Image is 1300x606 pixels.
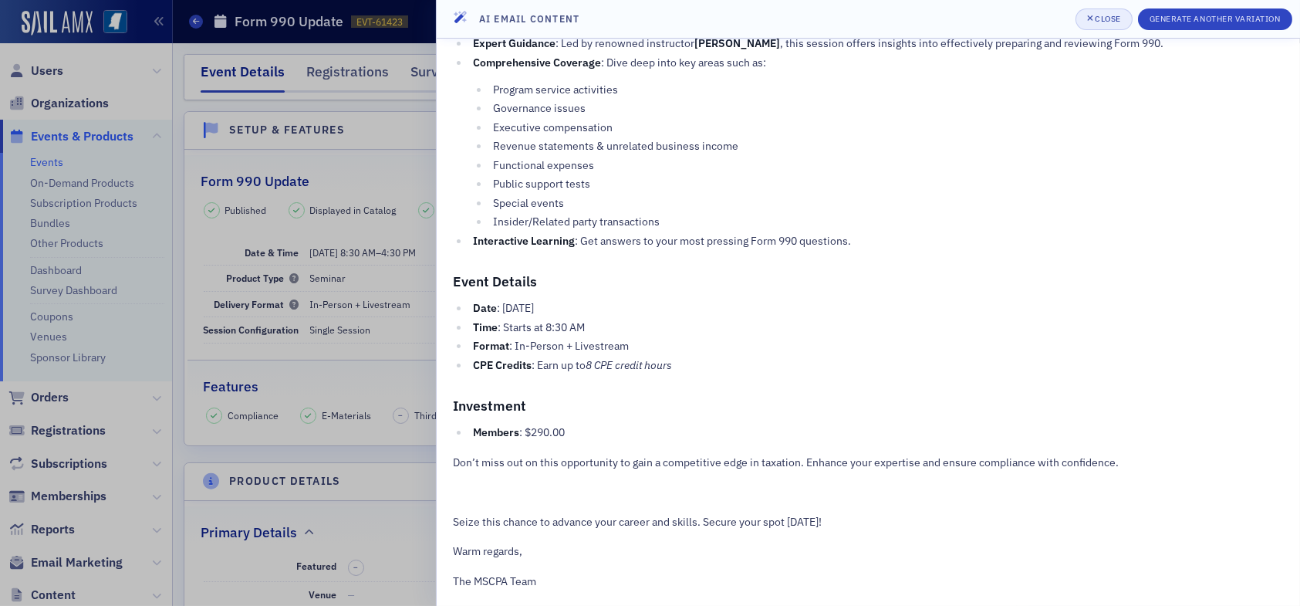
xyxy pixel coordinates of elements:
li: Functional expenses [489,157,1284,174]
p: Seize this chance to advance your career and skills. Secure your spot [DATE]! [453,514,1284,530]
li: Executive compensation [489,120,1284,136]
div: Close [1095,15,1121,23]
p: : Get answers to your most pressing Form 990 questions. [473,233,1284,249]
strong: Interactive Learning [473,234,575,248]
button: Close [1075,8,1133,30]
strong: Format [473,339,509,353]
li: Program service activities [489,82,1284,98]
h4: AI Email Content [479,12,580,25]
strong: Members [473,425,519,439]
h3: Investment [453,395,1284,417]
p: Don’t miss out on this opportunity to gain a competitive edge in taxation. Enhance your expertise... [453,455,1284,471]
li: : Starts at 8:30 AM [469,320,1284,336]
h3: Event Details [453,271,1284,293]
strong: Date [473,301,497,315]
p: : Led by renowned instructor , this session offers insights into effectively preparing and review... [473,36,1284,52]
button: Generate Another Variation [1138,8,1292,30]
li: Insider/Related party transactions [489,214,1284,230]
p: Warm regards, [453,543,1284,560]
strong: Comprehensive Coverage [473,56,601,69]
p: : Dive deep into key areas such as: [473,55,1284,71]
em: 8 CPE credit hours [586,358,672,372]
li: Governance issues [489,100,1284,117]
li: Special events [489,195,1284,212]
li: : Earn up to [469,357,1284,374]
strong: [PERSON_NAME] [694,36,780,50]
li: : [DATE] [469,300,1284,317]
li: Revenue statements & unrelated business income [489,138,1284,154]
strong: Expert Guidance [473,36,555,50]
p: The MSCPA Team [453,574,1284,590]
li: : In-Person + Livestream [469,338,1284,354]
strong: Time [473,320,498,334]
li: Public support tests [489,176,1284,192]
li: : $290.00 [469,425,1284,441]
strong: CPE Credits [473,358,532,372]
